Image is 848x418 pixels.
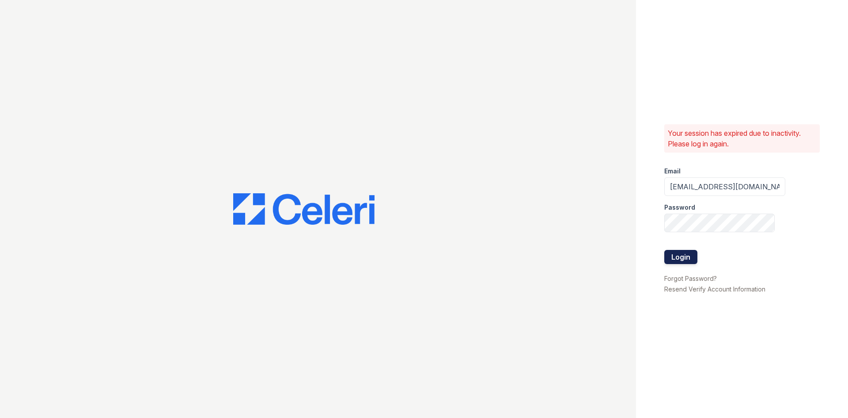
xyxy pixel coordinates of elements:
[664,275,717,282] a: Forgot Password?
[664,285,765,293] a: Resend Verify Account Information
[668,128,816,149] p: Your session has expired due to inactivity. Please log in again.
[664,167,681,176] label: Email
[664,203,695,212] label: Password
[233,193,375,225] img: CE_Logo_Blue-a8612792a0a2168367f1c8372b55b34899dd931a85d93a1a3d3e32e68fde9ad4.png
[664,250,697,264] button: Login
